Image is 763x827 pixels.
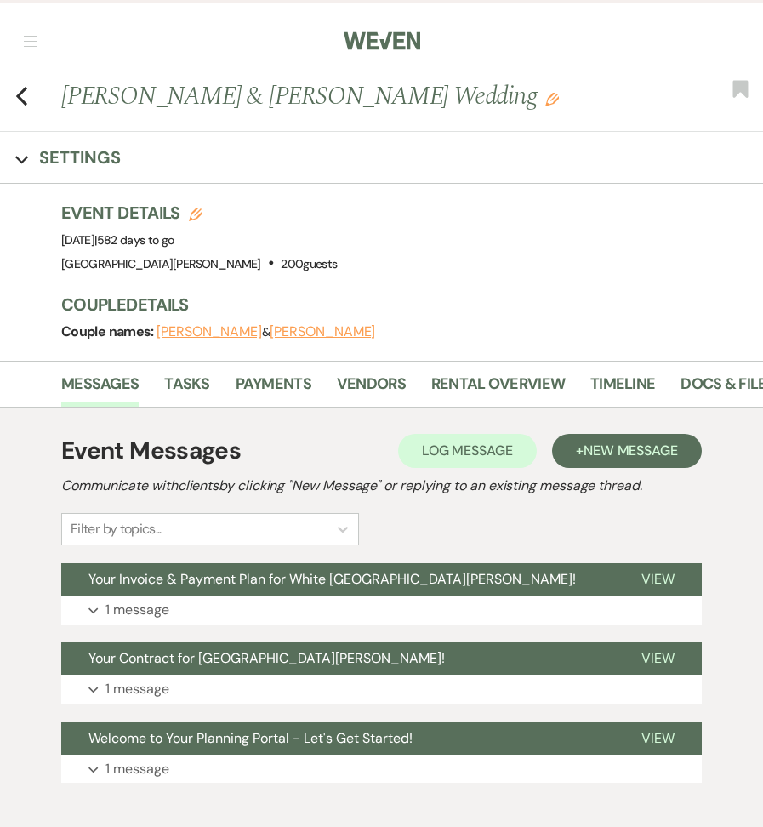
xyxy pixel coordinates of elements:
span: Your Invoice & Payment Plan for White [GEOGRAPHIC_DATA][PERSON_NAME]! [88,570,576,588]
span: Couple names: [61,322,157,340]
h2: Communicate with clients by clicking "New Message" or replying to an existing message thread. [61,476,702,496]
h3: Settings [39,145,121,169]
h1: [PERSON_NAME] & [PERSON_NAME] Wedding [61,78,616,114]
button: Settings [15,145,121,169]
span: View [641,649,675,667]
a: Vendors [337,372,406,407]
button: View [614,722,702,755]
button: Your Contract for [GEOGRAPHIC_DATA][PERSON_NAME]! [61,642,614,675]
button: [PERSON_NAME] [270,325,375,339]
button: Your Invoice & Payment Plan for White [GEOGRAPHIC_DATA][PERSON_NAME]! [61,563,614,596]
h1: Event Messages [61,433,241,469]
span: [GEOGRAPHIC_DATA][PERSON_NAME] [61,256,261,271]
span: Log Message [422,442,513,459]
span: Your Contract for [GEOGRAPHIC_DATA][PERSON_NAME]! [88,649,445,667]
span: & [157,324,375,339]
h3: Couple Details [61,293,746,317]
span: View [641,729,675,747]
span: View [641,570,675,588]
button: 1 message [61,755,702,784]
p: 1 message [105,758,169,780]
button: Edit [545,91,559,106]
button: 1 message [61,596,702,625]
a: Timeline [590,372,655,407]
a: Payments [236,372,311,407]
div: Filter by topics... [71,519,162,539]
p: 1 message [105,678,169,700]
a: Messages [61,372,139,407]
span: [DATE] [61,232,174,248]
span: Welcome to Your Planning Portal - Let's Get Started! [88,729,413,747]
button: +New Message [552,434,702,468]
button: View [614,642,702,675]
img: Weven Logo [344,23,420,59]
button: View [614,563,702,596]
a: Rental Overview [431,372,565,407]
span: New Message [584,442,678,459]
button: Log Message [398,434,537,468]
span: 582 days to go [97,232,174,248]
button: 1 message [61,675,702,704]
button: Welcome to Your Planning Portal - Let's Get Started! [61,722,614,755]
button: [PERSON_NAME] [157,325,262,339]
a: Tasks [164,372,209,407]
p: 1 message [105,599,169,621]
span: 200 guests [281,256,337,271]
span: | [94,232,174,248]
h3: Event Details [61,201,337,225]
